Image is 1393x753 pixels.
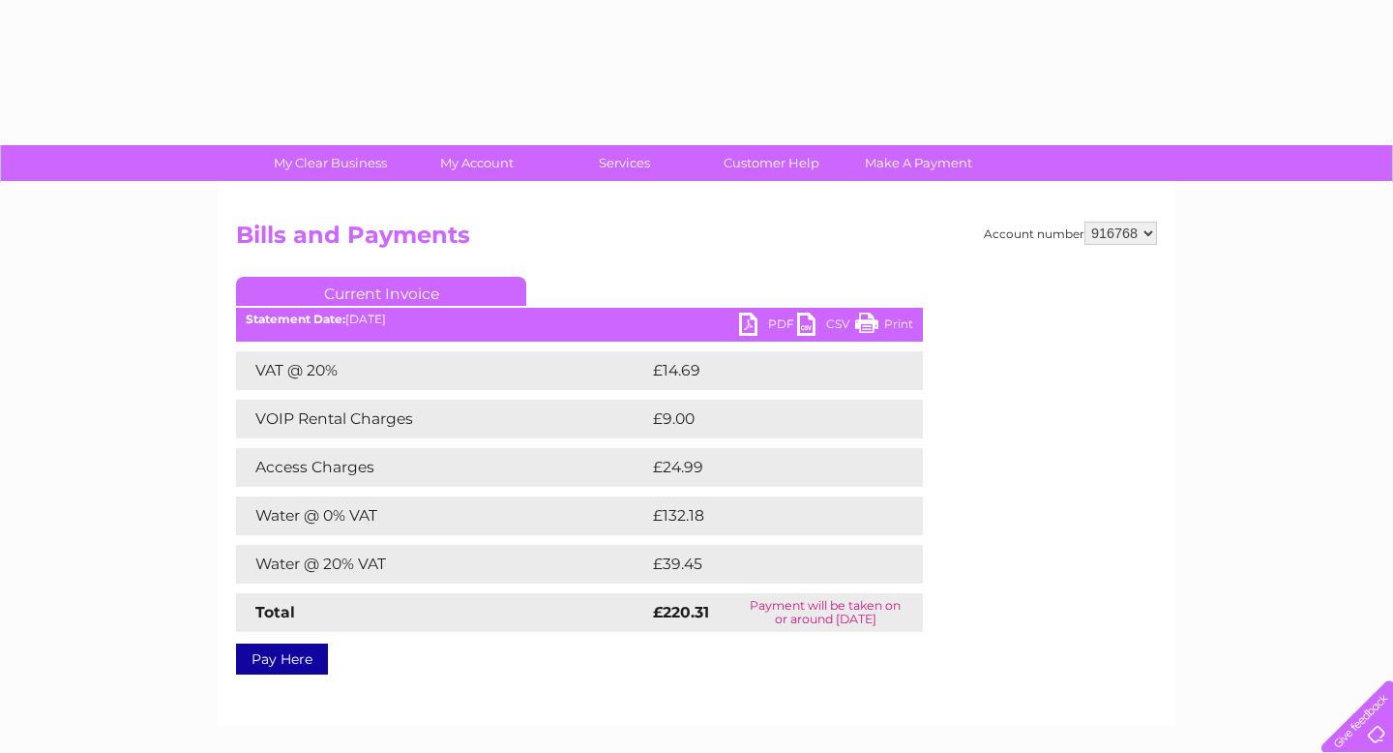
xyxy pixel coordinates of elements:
td: £9.00 [648,400,879,438]
td: VOIP Rental Charges [236,400,648,438]
h2: Bills and Payments [236,222,1157,258]
strong: £220.31 [653,603,709,621]
td: VAT @ 20% [236,351,648,390]
td: £24.99 [648,448,885,487]
td: Water @ 0% VAT [236,497,648,535]
a: Print [855,313,913,341]
a: Current Invoice [236,277,526,306]
a: My Account [398,145,557,181]
a: Customer Help [692,145,851,181]
td: £14.69 [648,351,883,390]
a: My Clear Business [251,145,410,181]
a: Pay Here [236,644,328,675]
td: Water @ 20% VAT [236,545,648,584]
div: [DATE] [236,313,923,326]
b: Statement Date: [246,312,345,326]
td: £132.18 [648,497,885,535]
a: CSV [797,313,855,341]
div: Account number [984,222,1157,245]
strong: Total [255,603,295,621]
td: Access Charges [236,448,648,487]
td: £39.45 [648,545,884,584]
td: Payment will be taken on or around [DATE] [728,593,923,632]
a: Make A Payment [839,145,998,181]
a: PDF [739,313,797,341]
a: Services [545,145,704,181]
